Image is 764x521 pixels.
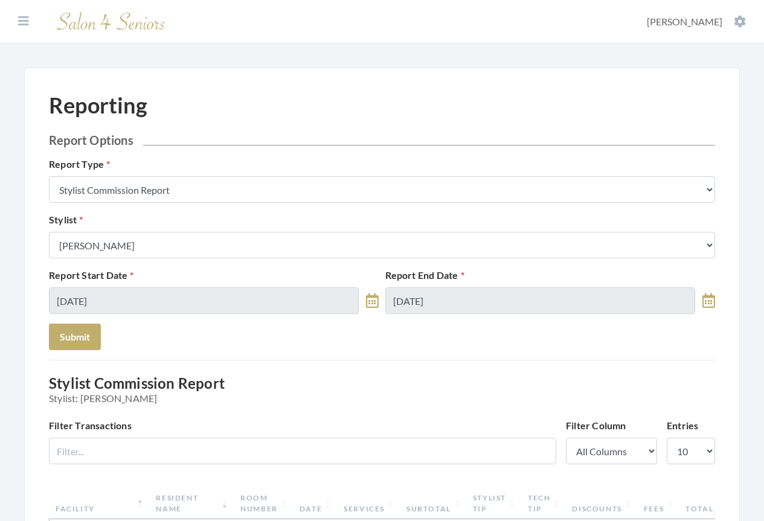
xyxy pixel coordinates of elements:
h3: Stylist Commission Report [49,375,715,404]
label: Report End Date [385,268,464,283]
label: Filter Transactions [49,418,132,433]
img: Salon 4 Seniors [51,7,172,36]
button: [PERSON_NAME] [643,15,750,28]
th: Discounts: activate to sort column ascending [566,488,637,519]
th: Resident Name: activate to sort column ascending [150,488,234,519]
button: Submit [49,324,101,350]
span: [PERSON_NAME] [647,16,722,27]
th: Facility: activate to sort column descending [50,488,150,519]
th: Date: activate to sort column ascending [294,488,338,519]
h2: Report Options [49,133,715,147]
label: Filter Column [566,418,626,433]
input: Select Date [49,287,359,314]
label: Report Type [49,157,110,171]
th: Room Number: activate to sort column ascending [234,488,294,519]
label: Report Start Date [49,268,134,283]
input: Select Date [385,287,695,314]
th: Fees: activate to sort column ascending [638,488,679,519]
span: Stylist: [PERSON_NAME] [49,392,715,404]
h1: Reporting [49,92,147,118]
th: Stylist Tip: activate to sort column ascending [467,488,522,519]
label: Stylist [49,213,83,227]
label: Entries [667,418,698,433]
th: Services: activate to sort column ascending [338,488,400,519]
input: Filter... [49,438,556,464]
th: Subtotal: activate to sort column ascending [400,488,467,519]
th: Tech Tip: activate to sort column ascending [522,488,566,519]
a: toggle [366,287,379,314]
th: Total: activate to sort column ascending [679,488,729,519]
a: toggle [702,287,715,314]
